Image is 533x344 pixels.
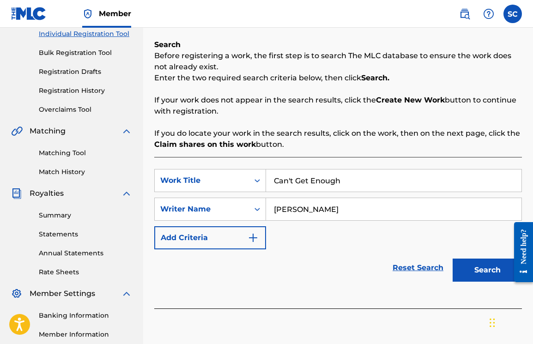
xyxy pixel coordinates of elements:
img: Member Settings [11,288,22,299]
strong: Create New Work [376,96,445,104]
img: 9d2ae6d4665cec9f34b9.svg [248,232,259,243]
a: Individual Registration Tool [39,29,132,39]
button: Add Criteria [154,226,266,249]
div: User Menu [503,5,522,23]
img: search [459,8,470,19]
iframe: Chat Widget [487,300,533,344]
p: Enter the two required search criteria below, then click [154,72,522,84]
img: expand [121,126,132,137]
span: Member [99,8,131,19]
a: Public Search [455,5,474,23]
a: Match History [39,167,132,177]
a: Reset Search [388,258,448,278]
a: Rate Sheets [39,267,132,277]
a: Member Information [39,330,132,339]
button: Search [453,259,522,282]
a: Banking Information [39,311,132,320]
a: Overclaims Tool [39,105,132,115]
a: Annual Statements [39,248,132,258]
p: If you do locate your work in the search results, click on the work, then on the next page, click... [154,128,522,150]
p: Before registering a work, the first step is to search The MLC database to ensure the work does n... [154,50,522,72]
a: Bulk Registration Tool [39,48,132,58]
strong: Claim shares on this work [154,140,256,149]
span: Matching [30,126,66,137]
span: Royalties [30,188,64,199]
img: Royalties [11,188,22,199]
a: Statements [39,229,132,239]
img: expand [121,188,132,199]
img: expand [121,288,132,299]
div: Work Title [160,175,243,186]
strong: Search. [361,73,389,82]
img: MLC Logo [11,7,47,20]
img: Top Rightsholder [82,8,93,19]
div: Drag [490,309,495,337]
iframe: Resource Center [507,214,533,290]
span: Member Settings [30,288,95,299]
a: Summary [39,211,132,220]
a: Registration Drafts [39,67,132,77]
a: Registration History [39,86,132,96]
img: help [483,8,494,19]
img: Matching [11,126,23,137]
form: Search Form [154,169,522,286]
b: Search [154,40,181,49]
div: Help [479,5,498,23]
a: Matching Tool [39,148,132,158]
div: Writer Name [160,204,243,215]
p: If your work does not appear in the search results, click the button to continue with registration. [154,95,522,117]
